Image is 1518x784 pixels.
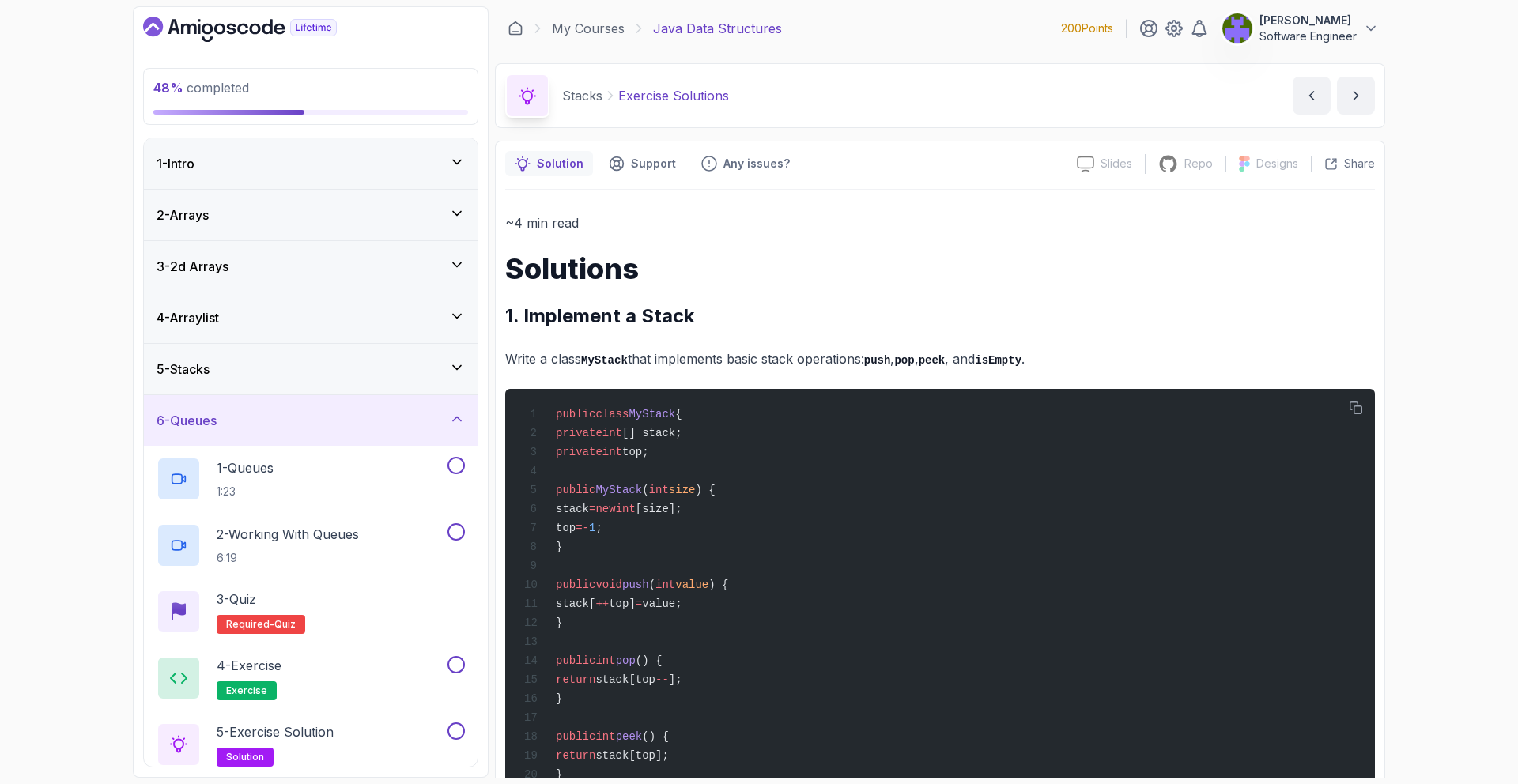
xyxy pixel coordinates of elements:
span: private [556,446,602,458]
p: Any issues? [723,156,790,171]
code: push [864,354,891,367]
p: [PERSON_NAME] [1259,13,1357,28]
p: Software Engineer [1259,28,1357,44]
span: ) { [695,484,715,496]
p: 4 - Exercise [217,656,281,675]
p: 3 - Quiz [217,590,256,609]
span: ( [649,579,655,591]
button: 3-2d Arrays [144,241,478,292]
span: public [556,408,595,420]
span: ) { [708,579,728,591]
button: Support button [599,151,685,176]
span: 48 % [153,80,183,96]
p: Repo [1184,156,1213,171]
p: Share [1344,156,1375,171]
button: 6-Queues [144,395,478,446]
span: private [556,427,602,439]
p: 5 - Exercise Solution [217,722,334,741]
img: user profile image [1222,13,1252,43]
button: 5-Exercise Solutionsolution [157,722,465,767]
a: Dashboard [143,17,373,42]
span: 1 [589,522,595,534]
button: 5-Stacks [144,344,478,394]
span: -- [655,673,669,686]
span: - [583,522,589,534]
p: Java Data Structures [653,19,782,38]
span: = [589,503,595,515]
code: peek [919,354,946,367]
p: 1 - Queues [217,458,274,477]
span: class [595,408,629,420]
span: ++ [595,597,609,610]
span: pop [616,654,636,667]
p: 200 Points [1061,21,1113,36]
code: isEmpty [975,354,1021,367]
span: MyStack [595,484,642,496]
span: int [602,427,622,439]
span: new [595,503,615,515]
p: Support [631,156,676,171]
code: pop [894,354,914,367]
button: 2-Working With Queues6:19 [157,523,465,567]
p: Stacks [562,86,602,105]
span: () { [636,654,663,667]
span: solution [226,751,264,763]
button: 1-Intro [144,138,478,189]
span: int [649,484,669,496]
span: int [655,579,675,591]
p: 6:19 [217,550,359,566]
span: { [675,408,682,420]
span: return [556,673,595,686]
span: stack[top]; [595,749,668,762]
a: My Courses [552,19,625,38]
span: ; [595,522,602,534]
span: MyStack [629,408,675,420]
button: 4-Arraylist [144,292,478,343]
span: exercise [226,684,267,697]
span: Required- [226,618,274,631]
span: [] stack; [622,427,682,439]
span: int [595,730,615,743]
span: ( [642,484,648,496]
button: 2-Arrays [144,190,478,240]
span: } [556,541,562,553]
span: size [669,484,696,496]
code: MyStack [581,354,628,367]
span: completed [153,80,249,96]
button: Feedback button [692,151,799,176]
p: 2 - Working With Queues [217,525,359,544]
span: value; [642,597,682,610]
p: ~4 min read [505,212,1375,234]
button: 3-QuizRequired-quiz [157,590,465,634]
p: Write a class that implements basic stack operations: , , , and . [505,348,1375,371]
span: peek [616,730,643,743]
p: Designs [1256,156,1298,171]
span: void [595,579,622,591]
button: user profile image[PERSON_NAME]Software Engineer [1222,13,1379,44]
p: Exercise Solutions [618,86,729,105]
h3: 4 - Arraylist [157,308,219,327]
span: public [556,579,595,591]
p: Solution [537,156,583,171]
span: = [576,522,582,534]
span: stack[top [595,673,655,686]
span: int [602,446,622,458]
h3: 1 - Intro [157,154,194,173]
span: top [556,522,576,534]
p: 1:23 [217,484,274,499]
span: } [556,692,562,705]
span: = [636,597,642,610]
span: top] [609,597,636,610]
h3: 2 - Arrays [157,205,209,224]
span: return [556,749,595,762]
button: Share [1311,156,1375,171]
span: int [595,654,615,667]
h3: 6 - Queues [157,411,217,430]
h3: 5 - Stacks [157,360,210,379]
span: stack[ [556,597,595,610]
h3: 3 - 2d Arrays [157,257,228,276]
h2: 1. Implement a Stack [505,303,1375,329]
a: Dashboard [508,21,523,36]
span: push [622,579,649,591]
p: Slides [1101,156,1132,171]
